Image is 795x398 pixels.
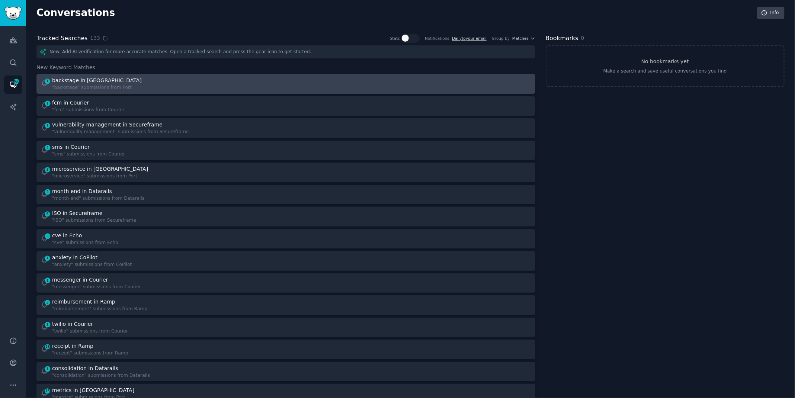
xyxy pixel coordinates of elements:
[52,306,147,312] div: "reimbursement" submissions from Ramp
[44,167,51,172] span: 3
[52,328,128,335] div: "twilio" submissions from Courier
[52,151,125,158] div: "sms" submissions from Courier
[4,7,22,20] img: GummySearch logo
[52,298,115,306] div: reimbursement in Ramp
[36,64,95,71] span: New Keyword Matches
[36,74,535,94] a: 1backstage in [GEOGRAPHIC_DATA]"backstage" submissions from Port
[52,121,163,129] div: vulnerability management in Secureframe
[52,232,82,240] div: cve in Echo
[546,45,785,87] a: No bookmarks yetMake a search and save useful conversations you find
[52,254,97,261] div: anxiety in CoPilot
[44,101,51,106] span: 1
[390,36,400,41] div: Stats
[36,163,535,182] a: 3microservice in [GEOGRAPHIC_DATA]"microservice" submissions from Port
[44,211,51,216] span: 6
[52,173,150,180] div: "microservice" submissions from Port
[36,118,535,138] a: 1vulnerability management in Secureframe"vulnerability management" submissions from Secureframe
[36,185,535,205] a: 2month end in Datarails"month end" submissions from Datarails
[52,99,89,107] div: fcm in Courier
[44,344,51,349] span: 18
[36,207,535,227] a: 6ISO in Secureframe"ISO" submissions from Secureframe
[36,7,115,19] h2: Conversations
[36,34,87,43] h2: Tracked Searches
[52,320,93,328] div: twilio in Courier
[52,365,118,372] div: consolidation in Datarails
[44,145,51,150] span: 4
[52,84,143,91] div: "backstage" submissions from Port
[90,34,100,42] span: 133
[36,318,535,337] a: 3twilio in Courier"twilio" submissions from Courier
[44,234,51,239] span: 3
[36,295,535,315] a: 3reimbursement in Ramp"reimbursement" submissions from Ramp
[52,165,148,173] div: microservice in [GEOGRAPHIC_DATA]
[44,366,51,372] span: 1
[36,45,535,58] div: New: Add AI verification for more accurate matches. Open a tracked search and press the gear icon...
[36,273,535,293] a: 1messenger in Courier"messenger" submissions from Courier
[52,217,136,224] div: "ISO" submissions from Secureframe
[757,7,785,19] a: Info
[44,388,51,394] span: 15
[52,143,90,151] div: sms in Courier
[425,36,449,41] div: Notifications
[52,209,102,217] div: ISO in Secureframe
[52,284,141,291] div: "messenger" submissions from Courier
[452,36,487,41] a: Dailytoyour email
[52,240,118,246] div: "cve" submissions from Echo
[546,34,578,43] h2: Bookmarks
[52,195,144,202] div: "month end" submissions from Datarails
[4,76,22,94] a: 466
[44,189,51,195] span: 2
[44,278,51,283] span: 1
[52,276,108,284] div: messenger in Courier
[52,261,132,268] div: "anxiety" submissions from CoPilot
[52,372,150,379] div: "consolidation" submissions from Datarails
[581,35,584,41] span: 0
[44,123,51,128] span: 1
[603,68,727,75] div: Make a search and save useful conversations you find
[52,107,124,113] div: "fcm" submissions from Courier
[641,58,689,65] h3: No bookmarks yet
[44,256,51,261] span: 1
[44,322,51,327] span: 3
[52,342,93,350] div: receipt in Ramp
[36,96,535,116] a: 1fcm in Courier"fcm" submissions from Courier
[52,386,134,394] div: metrics in [GEOGRAPHIC_DATA]
[52,187,112,195] div: month end in Datarails
[52,77,142,84] div: backstage in [GEOGRAPHIC_DATA]
[36,251,535,271] a: 1anxiety in CoPilot"anxiety" submissions from CoPilot
[52,350,128,357] div: "receipt" submissions from Ramp
[44,300,51,305] span: 3
[36,362,535,382] a: 1consolidation in Datarails"consolidation" submissions from Datarails
[492,36,510,41] div: Group by
[44,78,51,84] span: 1
[36,141,535,160] a: 4sms in Courier"sms" submissions from Courier
[512,36,529,41] span: Matches
[36,340,535,359] a: 18receipt in Ramp"receipt" submissions from Ramp
[52,129,189,135] div: "vulnerability management" submissions from Secureframe
[512,36,535,41] button: Matches
[13,79,20,84] span: 466
[36,229,535,249] a: 3cve in Echo"cve" submissions from Echo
